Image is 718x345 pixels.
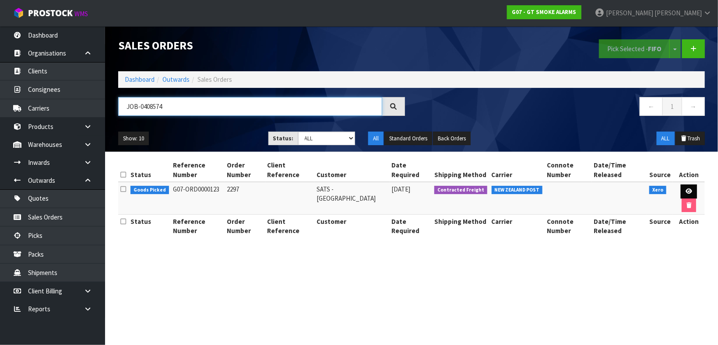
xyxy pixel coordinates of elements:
[647,158,673,182] th: Source
[392,185,411,193] span: [DATE]
[673,158,705,182] th: Action
[118,132,149,146] button: Show: 10
[273,135,294,142] strong: Status:
[676,132,705,146] button: Trash
[171,182,225,215] td: G07-ORD0000123
[489,215,545,238] th: Carrier
[433,132,471,146] button: Back Orders
[648,45,662,53] strong: FIFO
[171,215,225,238] th: Reference Number
[432,215,489,238] th: Shipping Method
[225,158,265,182] th: Order Number
[28,7,73,19] span: ProStock
[649,186,666,195] span: Xero
[197,75,232,84] span: Sales Orders
[606,9,653,17] span: [PERSON_NAME]
[171,158,225,182] th: Reference Number
[545,158,592,182] th: Connote Number
[225,182,265,215] td: 2297
[390,215,432,238] th: Date Required
[162,75,190,84] a: Outwards
[418,97,705,118] nav: Page navigation
[592,215,647,238] th: Date/Time Released
[130,186,169,195] span: Goods Picked
[647,215,673,238] th: Source
[657,132,675,146] button: ALL
[118,39,405,52] h1: Sales Orders
[265,158,315,182] th: Client Reference
[434,186,487,195] span: Contracted Freight
[265,215,315,238] th: Client Reference
[655,9,702,17] span: [PERSON_NAME]
[599,39,670,58] button: Pick Selected -FIFO
[314,182,390,215] td: SATS - [GEOGRAPHIC_DATA]
[673,215,705,238] th: Action
[489,158,545,182] th: Carrier
[492,186,543,195] span: NEW ZEALAND POST
[432,158,489,182] th: Shipping Method
[128,215,171,238] th: Status
[368,132,384,146] button: All
[592,158,647,182] th: Date/Time Released
[225,215,265,238] th: Order Number
[74,10,88,18] small: WMS
[13,7,24,18] img: cube-alt.png
[314,158,390,182] th: Customer
[390,158,432,182] th: Date Required
[512,8,577,16] strong: G07 - GT SMOKE ALARMS
[314,215,390,238] th: Customer
[640,97,663,116] a: ←
[545,215,592,238] th: Connote Number
[128,158,171,182] th: Status
[125,75,155,84] a: Dashboard
[507,5,581,19] a: G07 - GT SMOKE ALARMS
[662,97,682,116] a: 1
[384,132,432,146] button: Standard Orders
[118,97,382,116] input: Search sales orders
[682,97,705,116] a: →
